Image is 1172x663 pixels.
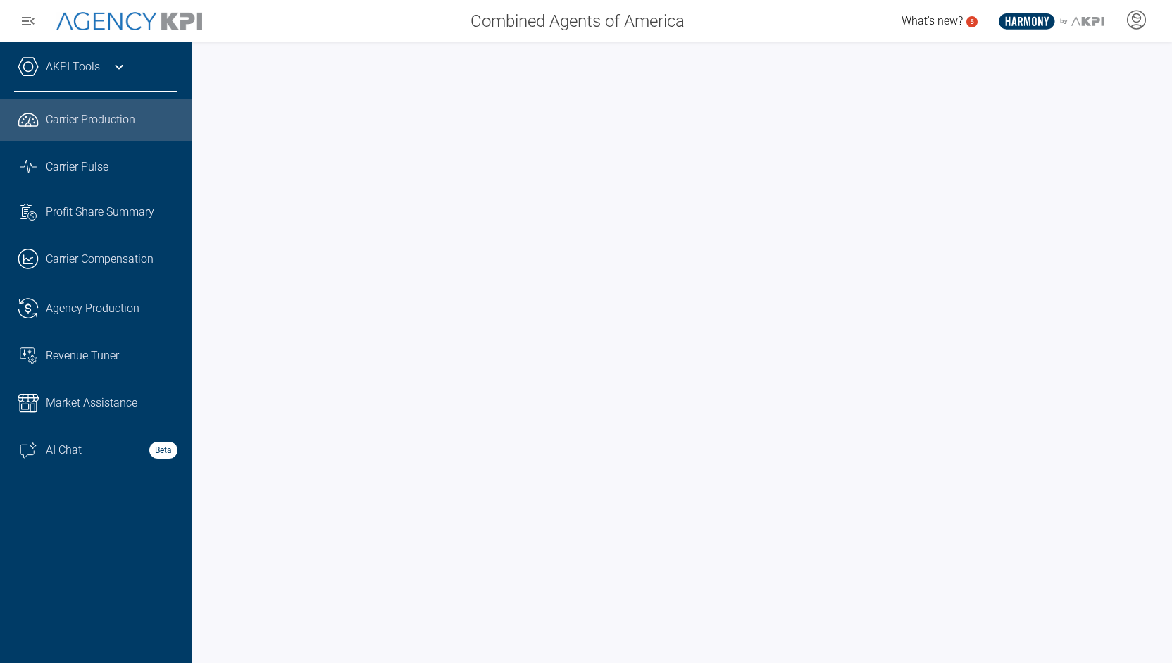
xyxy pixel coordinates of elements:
[46,111,135,128] span: Carrier Production
[46,204,154,221] span: Profit Share Summary
[56,12,202,30] img: AgencyKPI
[470,8,685,34] span: Combined Agents of America
[46,347,119,364] span: Revenue Tuner
[149,442,177,459] strong: Beta
[46,251,154,268] span: Carrier Compensation
[46,300,139,317] span: Agency Production
[46,58,100,75] a: AKPI Tools
[966,16,978,27] a: 5
[970,18,974,25] text: 5
[46,159,108,175] span: Carrier Pulse
[46,442,82,459] span: AI Chat
[902,14,963,27] span: What's new?
[46,395,137,411] span: Market Assistance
